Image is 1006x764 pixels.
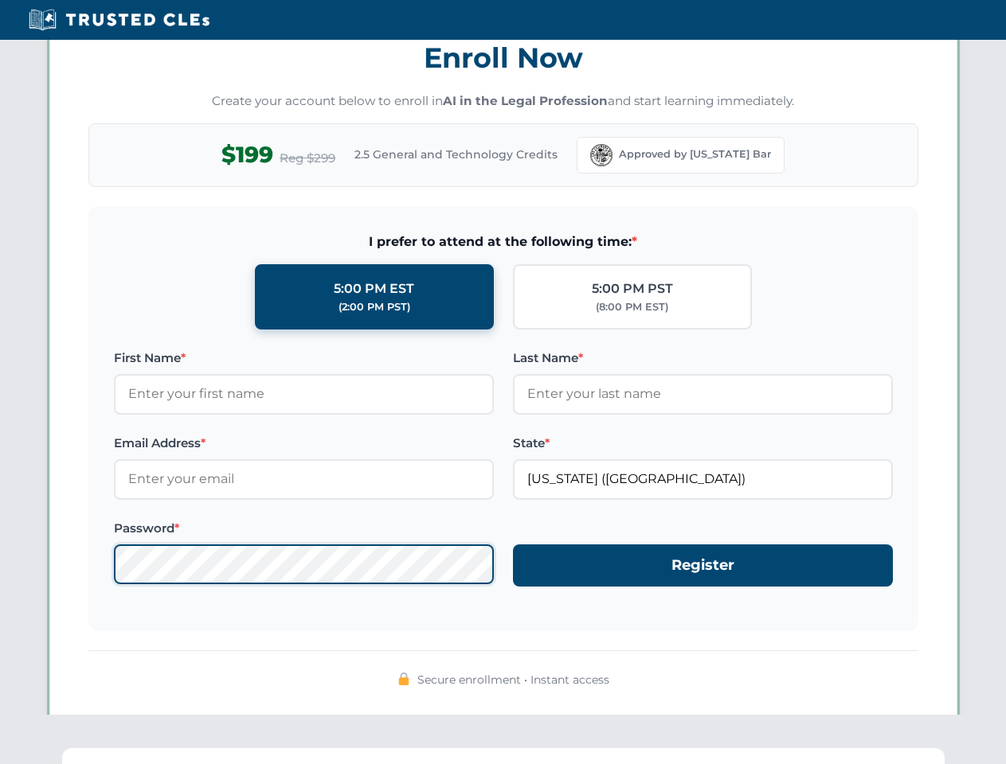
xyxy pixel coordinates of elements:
[334,279,414,299] div: 5:00 PM EST
[592,279,673,299] div: 5:00 PM PST
[513,374,893,414] input: Enter your last name
[513,349,893,368] label: Last Name
[114,519,494,538] label: Password
[443,93,608,108] strong: AI in the Legal Profession
[221,137,273,173] span: $199
[596,299,668,315] div: (8:00 PM EST)
[114,459,494,499] input: Enter your email
[280,149,335,168] span: Reg $299
[354,146,558,163] span: 2.5 General and Technology Credits
[513,434,893,453] label: State
[114,374,494,414] input: Enter your first name
[417,671,609,688] span: Secure enrollment • Instant access
[590,144,613,166] img: Florida Bar
[513,544,893,587] button: Register
[114,434,494,453] label: Email Address
[88,92,918,111] p: Create your account below to enroll in and start learning immediately.
[619,146,771,162] span: Approved by [US_STATE] Bar
[88,33,918,83] h3: Enroll Now
[114,349,494,368] label: First Name
[513,459,893,499] input: Florida (FL)
[397,672,410,685] img: 🔒
[339,299,410,315] div: (2:00 PM PST)
[114,232,893,252] span: I prefer to attend at the following time:
[24,8,214,32] img: Trusted CLEs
